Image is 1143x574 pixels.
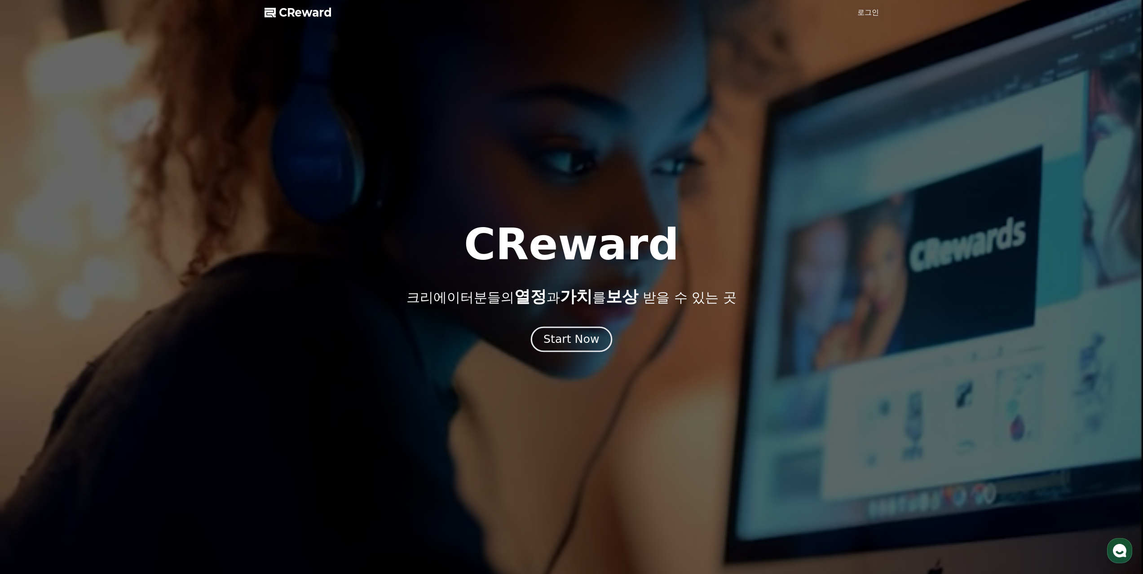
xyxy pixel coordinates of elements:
[82,298,93,306] span: 대화
[265,5,332,20] a: CReward
[857,7,879,18] a: 로그인
[116,285,172,307] a: 설정
[406,288,736,306] p: 크리에이터분들의 과 를 받을 수 있는 곳
[560,287,592,306] span: 가치
[606,287,638,306] span: 보상
[59,285,116,307] a: 대화
[464,223,679,266] h1: CReward
[543,332,599,347] div: Start Now
[514,287,547,306] span: 열정
[139,298,150,305] span: 설정
[279,5,332,20] span: CReward
[3,285,59,307] a: 홈
[531,326,612,352] button: Start Now
[28,298,34,305] span: 홈
[533,336,610,345] a: Start Now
